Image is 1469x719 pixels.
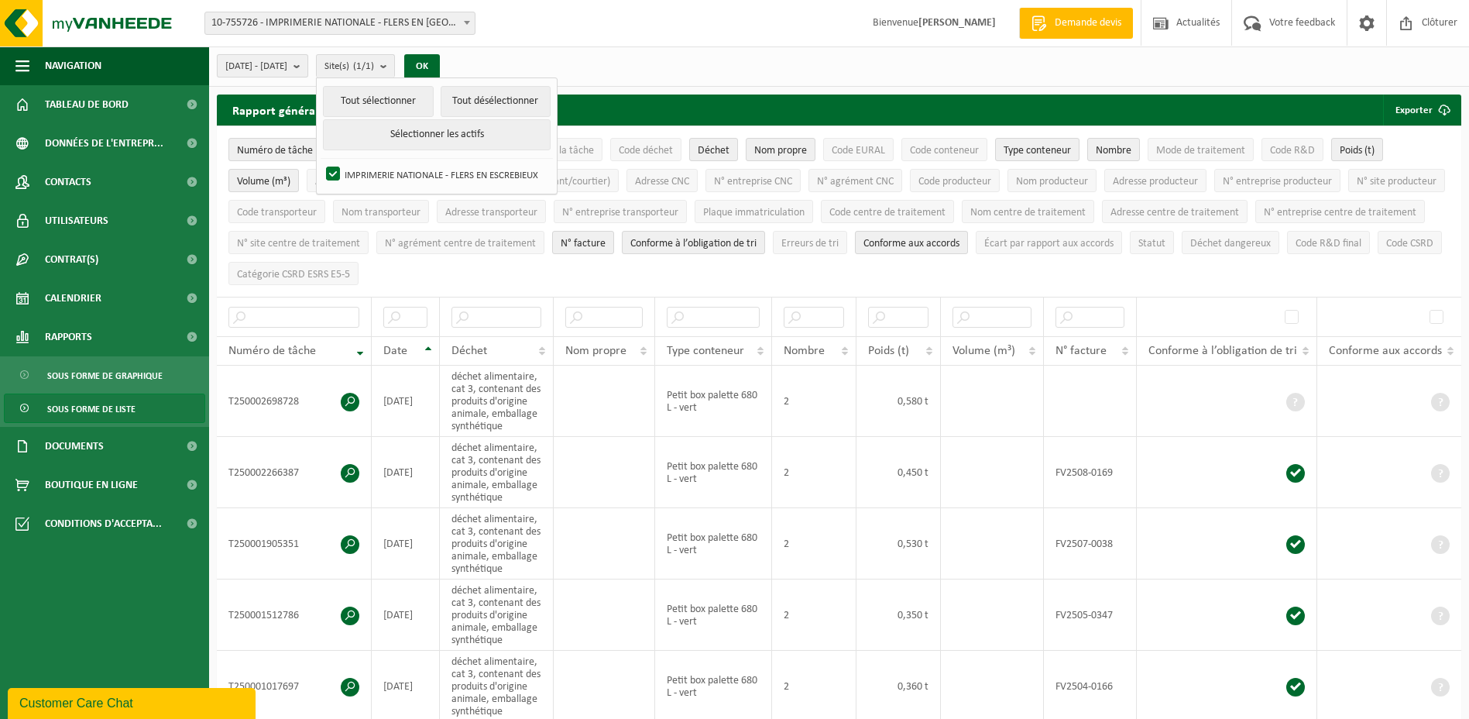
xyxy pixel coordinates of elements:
span: N° entreprise CNC [714,176,792,187]
button: Conforme à l’obligation de tri : Activate to sort [622,231,765,254]
td: Petit box palette 680 L - vert [655,366,772,437]
button: Code centre de traitementCode centre de traitement: Activate to sort [821,200,954,223]
span: Numéro de tâche [237,145,313,157]
span: Erreurs de tri [781,238,839,249]
td: 0,530 t [856,508,941,580]
button: Mode de traitementMode de traitement: Activate to sort [1148,138,1254,161]
span: Site(s) [324,55,374,78]
button: Code EURALCode EURAL: Activate to sort [823,138,894,161]
span: Nom propre [565,345,626,357]
span: Calendrier [45,279,101,318]
button: Adresse CNCAdresse CNC: Activate to sort [626,169,698,192]
count: (1/1) [353,61,374,71]
button: Adresse transporteurAdresse transporteur: Activate to sort [437,200,546,223]
button: Code conteneurCode conteneur: Activate to sort [901,138,987,161]
a: Sous forme de graphique [4,360,205,390]
button: N° entreprise transporteurN° entreprise transporteur: Activate to sort [554,200,687,223]
span: Conforme à l’obligation de tri [1148,345,1297,357]
span: Nom centre de traitement [970,207,1086,218]
button: Code déchetCode déchet: Activate to sort [610,138,681,161]
button: Nom propreNom propre: Activate to sort [746,138,815,161]
span: Déchet [451,345,487,357]
span: Nom producteur [1016,176,1088,187]
button: NombreNombre: Activate to sort [1087,138,1140,161]
span: Contrat(s) [45,240,98,279]
span: Nom propre [754,145,807,157]
span: Poids (t) [1340,145,1375,157]
td: 0,350 t [856,580,941,651]
button: Code R&DCode R&amp;D: Activate to sort [1261,138,1323,161]
span: 10-755726 - IMPRIMERIE NATIONALE - FLERS EN ESCREBIEUX [204,12,475,35]
span: Code déchet [619,145,673,157]
td: 2 [772,508,856,580]
button: Nom transporteurNom transporteur: Activate to sort [333,200,429,223]
span: Volume (m³) [952,345,1015,357]
span: Plaque immatriculation [703,207,805,218]
span: N° entreprise transporteur [562,207,678,218]
span: Code conteneur [910,145,979,157]
span: N° agrément centre de traitement [385,238,536,249]
td: FV2507-0038 [1044,508,1137,580]
span: N° site centre de traitement [237,238,360,249]
span: Conforme aux accords [1329,345,1442,357]
button: N° agrément CNCN° agrément CNC: Activate to sort [808,169,902,192]
button: N° site producteurN° site producteur : Activate to sort [1348,169,1445,192]
button: Type conteneurType conteneur: Activate to sort [995,138,1079,161]
td: [DATE] [372,508,440,580]
button: Plaque immatriculationPlaque immatriculation: Activate to sort [695,200,813,223]
td: Petit box palette 680 L - vert [655,580,772,651]
span: Déchet [698,145,729,157]
span: Utilisateurs [45,201,108,240]
button: N° entreprise centre de traitementN° entreprise centre de traitement: Activate to sort [1255,200,1425,223]
td: FV2508-0169 [1044,437,1137,508]
h2: Rapport général [217,95,334,126]
span: Adresse transporteur [445,207,537,218]
span: Déchet dangereux [1190,238,1271,249]
span: Données de l'entrepr... [45,124,163,163]
button: Conforme aux accords : Activate to sort [855,231,968,254]
button: OK [404,54,440,79]
td: 2 [772,437,856,508]
button: N° agrément centre de traitementN° agrément centre de traitement: Activate to sort [376,231,544,254]
span: Adresse producteur [1113,176,1198,187]
span: Conforme à l’obligation de tri [630,238,757,249]
td: T250002266387 [217,437,372,508]
td: 2 [772,580,856,651]
button: Code transporteurCode transporteur: Activate to sort [228,200,325,223]
span: Volume (m³) [237,176,290,187]
button: Déchet dangereux : Activate to sort [1182,231,1279,254]
button: Code producteurCode producteur: Activate to sort [910,169,1000,192]
span: Sous forme de graphique [47,361,163,390]
button: Site(s)(1/1) [316,54,395,77]
button: Exporter [1383,95,1460,126]
button: Adresse producteurAdresse producteur: Activate to sort [1104,169,1206,192]
td: déchet alimentaire, cat 3, contenant des produits d'origine animale, emballage synthétique [440,366,553,437]
td: déchet alimentaire, cat 3, contenant des produits d'origine animale, emballage synthétique [440,580,553,651]
label: IMPRIMERIE NATIONALE - FLERS EN ESCREBIEUX [323,163,551,186]
button: DéchetDéchet: Activate to sort [689,138,738,161]
span: N° facture [1055,345,1107,357]
span: N° agrément CNC [817,176,894,187]
button: Erreurs de triErreurs de tri: Activate to sort [773,231,847,254]
span: Code R&D [1270,145,1315,157]
span: Rapports [45,318,92,356]
span: Conforme aux accords [863,238,959,249]
span: Demande devis [1051,15,1125,31]
button: N° site centre de traitementN° site centre de traitement: Activate to sort [228,231,369,254]
span: Date [383,345,407,357]
td: déchet alimentaire, cat 3, contenant des produits d'origine animale, emballage synthétique [440,437,553,508]
td: T250001905351 [217,508,372,580]
span: Type conteneur [1004,145,1071,157]
button: Adresse centre de traitementAdresse centre de traitement: Activate to sort [1102,200,1248,223]
button: Sélectionner les actifs [323,119,551,150]
span: [DATE] - [DATE] [225,55,287,78]
span: Navigation [45,46,101,85]
button: N° entreprise producteurN° entreprise producteur: Activate to sort [1214,169,1340,192]
button: Catégorie CSRD ESRS E5-5Catégorie CSRD ESRS E5-5: Activate to sort [228,262,359,285]
td: [DATE] [372,580,440,651]
span: Type conteneur [667,345,744,357]
span: N° entreprise producteur [1223,176,1332,187]
span: N° site producteur [1357,176,1436,187]
span: Boutique en ligne [45,466,138,504]
td: Petit box palette 680 L - vert [655,437,772,508]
